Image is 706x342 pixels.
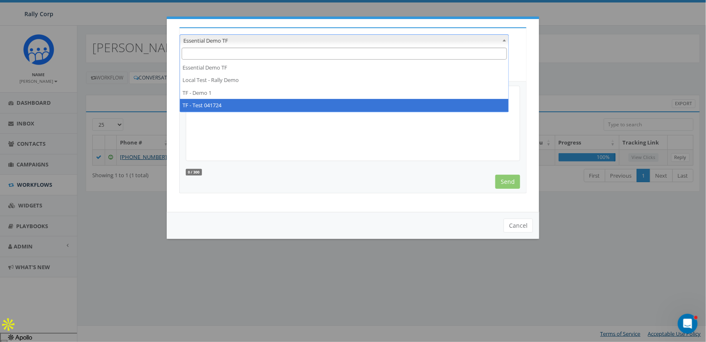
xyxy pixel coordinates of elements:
[180,99,509,112] li: TF - Test 041724
[180,34,509,46] span: Essential Demo TF
[678,314,698,334] iframe: Intercom live chat
[180,61,509,74] li: Essential Demo TF
[495,175,520,189] input: Send
[186,169,202,176] label: 0 / 300
[180,35,509,46] span: Essential Demo TF
[182,48,507,60] input: Search
[180,87,509,99] li: TF - Demo 1
[180,74,509,87] li: Local Test - Rally Demo
[504,219,533,233] button: Cancel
